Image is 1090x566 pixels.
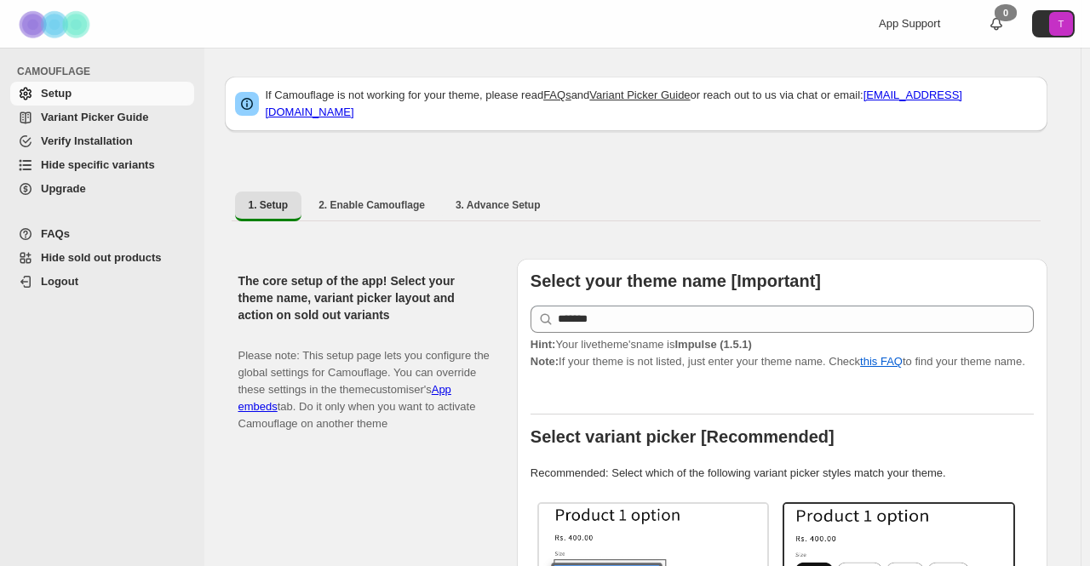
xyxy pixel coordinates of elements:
[1032,10,1075,37] button: Avatar with initials T
[995,4,1017,21] div: 0
[41,111,148,123] span: Variant Picker Guide
[531,427,835,446] b: Select variant picker [Recommended]
[10,270,194,294] a: Logout
[41,87,72,100] span: Setup
[531,272,821,290] b: Select your theme name [Important]
[543,89,571,101] a: FAQs
[10,246,194,270] a: Hide sold out products
[860,355,903,368] a: this FAQ
[1049,12,1073,36] span: Avatar with initials T
[674,338,751,351] strong: Impulse (1.5.1)
[266,87,1037,121] p: If Camouflage is not working for your theme, please read and or reach out to us via chat or email:
[41,227,70,240] span: FAQs
[589,89,690,101] a: Variant Picker Guide
[531,336,1034,370] p: If your theme is not listed, just enter your theme name. Check to find your theme name.
[41,158,155,171] span: Hide specific variants
[10,106,194,129] a: Variant Picker Guide
[10,82,194,106] a: Setup
[531,355,559,368] strong: Note:
[238,272,490,323] h2: The core setup of the app! Select your theme name, variant picker layout and action on sold out v...
[17,65,196,78] span: CAMOUFLAGE
[456,198,541,212] span: 3. Advance Setup
[318,198,425,212] span: 2. Enable Camouflage
[879,17,940,30] span: App Support
[988,15,1005,32] a: 0
[41,275,78,288] span: Logout
[249,198,289,212] span: 1. Setup
[14,1,99,48] img: Camouflage
[1058,19,1064,29] text: T
[238,330,490,432] p: Please note: This setup page lets you configure the global settings for Camouflage. You can overr...
[10,177,194,201] a: Upgrade
[10,222,194,246] a: FAQs
[531,338,752,351] span: Your live theme's name is
[531,338,556,351] strong: Hint:
[531,465,1034,482] p: Recommended: Select which of the following variant picker styles match your theme.
[10,153,194,177] a: Hide specific variants
[41,134,133,147] span: Verify Installation
[41,251,162,264] span: Hide sold out products
[41,182,86,195] span: Upgrade
[10,129,194,153] a: Verify Installation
